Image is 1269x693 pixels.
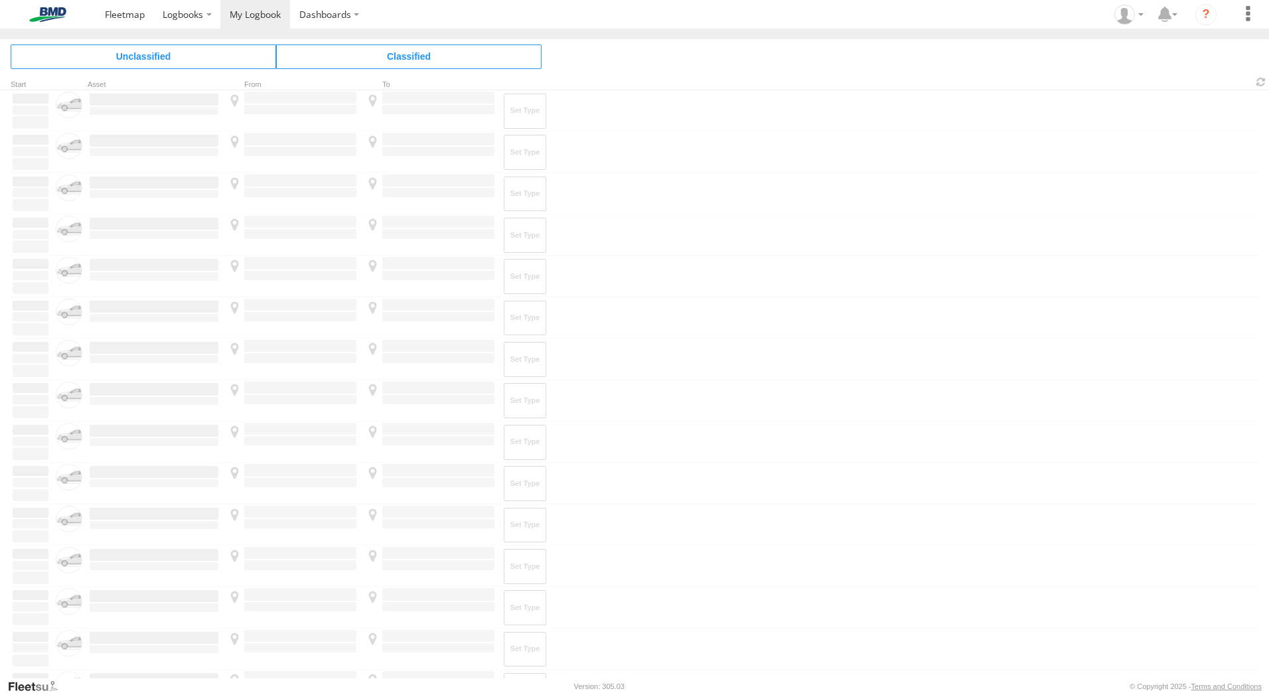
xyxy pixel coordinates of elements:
i: ? [1195,4,1217,25]
div: Asset [88,82,220,88]
span: Refresh [1253,76,1269,88]
a: Visit our Website [7,680,68,693]
div: © Copyright 2025 - [1130,682,1262,690]
a: Terms and Conditions [1191,682,1262,690]
div: Click to Sort [11,82,50,88]
span: Click to view Unclassified Trips [11,44,276,68]
div: Version: 305.03 [574,682,625,690]
img: bmd-logo.svg [13,7,82,22]
div: Angela Prins [1110,5,1148,25]
div: From [226,82,358,88]
span: Click to view Classified Trips [276,44,542,68]
div: To [364,82,496,88]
